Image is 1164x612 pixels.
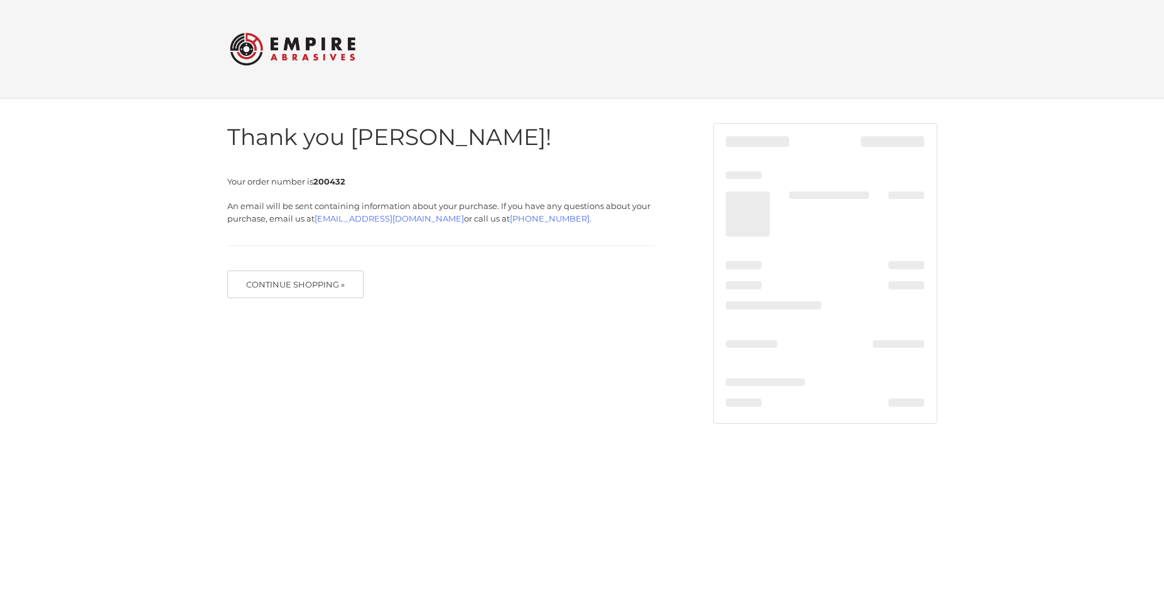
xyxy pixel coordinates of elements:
a: [EMAIL_ADDRESS][DOMAIN_NAME] [315,213,464,223]
button: Continue Shopping » [227,271,364,298]
span: An email will be sent containing information about your purchase. If you have any questions about... [227,201,650,223]
strong: 200432 [313,176,345,186]
h1: Thank you [PERSON_NAME]! [227,123,655,151]
span: Your order number is [227,176,345,186]
img: Empire Abrasives [230,24,355,73]
a: [PHONE_NUMBER] [510,213,590,223]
